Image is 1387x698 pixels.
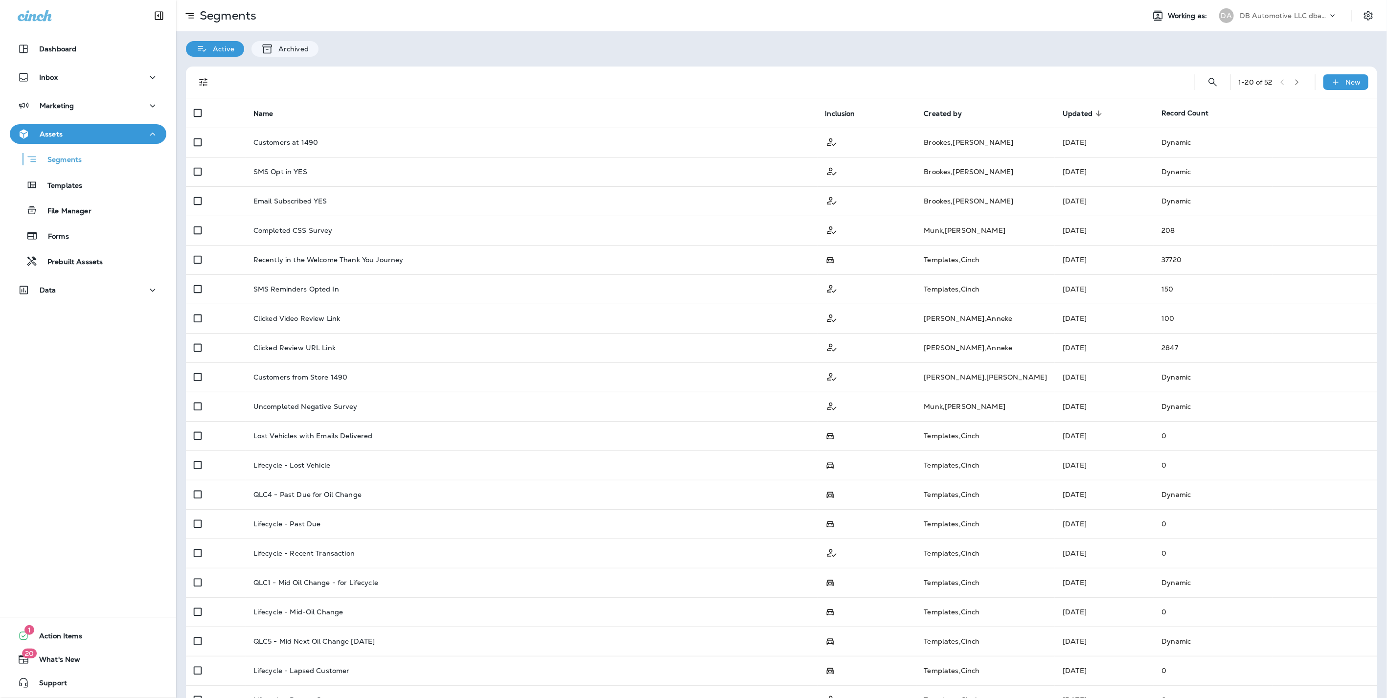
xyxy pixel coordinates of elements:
span: Created by [924,109,975,118]
button: Dashboard [10,39,166,59]
p: Assets [40,130,63,138]
p: Lifecycle - Lapsed Customer [253,667,350,675]
td: 208 [1154,216,1377,245]
span: Customer Only [825,196,838,204]
span: Created by [924,110,962,118]
button: Assets [10,124,166,144]
td: 0 [1154,539,1377,568]
td: 0 [1154,656,1377,685]
p: Clicked Review URL Link [253,344,336,352]
td: Templates , Cinch [916,509,1055,539]
td: 0 [1154,450,1377,480]
td: Templates , Cinch [916,450,1055,480]
td: Templates , Cinch [916,421,1055,450]
button: 1Action Items [10,626,166,646]
td: Templates , Cinch [916,539,1055,568]
td: [DATE] [1055,597,1154,627]
td: [DATE] [1055,333,1154,362]
td: [DATE] [1055,362,1154,392]
p: Lifecycle - Past Due [253,520,321,528]
td: Munk , [PERSON_NAME] [916,392,1055,421]
td: Templates , Cinch [916,274,1055,304]
td: 37720 [1154,245,1377,274]
td: 0 [1154,509,1377,539]
span: Possession [825,666,835,675]
td: [DATE] [1055,216,1154,245]
td: [PERSON_NAME] , Anneke [916,333,1055,362]
p: Dashboard [39,45,76,53]
td: [PERSON_NAME] , Anneke [916,304,1055,333]
td: Templates , Cinch [916,656,1055,685]
td: [DATE] [1055,245,1154,274]
button: 20What's New [10,650,166,669]
p: Recently in the Welcome Thank You Journey [253,256,404,264]
p: QLC5 - Mid Next Oil Change [DATE] [253,637,375,645]
span: Possession [825,431,835,440]
span: Record Count [1162,109,1209,117]
td: [DATE] [1055,392,1154,421]
td: Templates , Cinch [916,627,1055,656]
span: Customer Only [825,372,838,381]
td: [DATE] [1055,157,1154,186]
p: Lost Vehicles with Emails Delivered [253,432,373,440]
td: Templates , Cinch [916,480,1055,509]
span: Action Items [29,632,82,644]
p: SMS Reminders Opted In [253,285,339,293]
span: Customer Only [825,313,838,322]
p: Inbox [39,73,58,81]
div: 1 - 20 of 52 [1239,78,1273,86]
span: Customer Only [825,401,838,410]
td: [DATE] [1055,539,1154,568]
td: 0 [1154,421,1377,450]
span: 20 [22,649,37,658]
td: Dynamic [1154,480,1377,509]
p: Forms [38,232,69,242]
span: Name [253,109,286,118]
td: Templates , Cinch [916,568,1055,597]
p: Segments [196,8,256,23]
button: Inbox [10,68,166,87]
td: [DATE] [1055,450,1154,480]
p: Customers at 1490 [253,138,318,146]
p: Lifecycle - Lost Vehicle [253,461,330,469]
td: Munk , [PERSON_NAME] [916,216,1055,245]
p: Segments [38,156,82,165]
p: Email Subscribed YES [253,197,327,205]
button: Filters [194,72,213,92]
td: [DATE] [1055,304,1154,333]
span: Customer Only [825,342,838,351]
button: Forms [10,225,166,246]
span: Possession [825,607,835,616]
div: DA [1219,8,1234,23]
p: Marketing [40,102,74,110]
p: Archived [273,45,309,53]
span: Possession [825,460,835,469]
td: [DATE] [1055,627,1154,656]
td: [DATE] [1055,274,1154,304]
button: Prebuilt Asssets [10,251,166,271]
td: Templates , Cinch [916,245,1055,274]
td: Brookes , [PERSON_NAME] [916,157,1055,186]
p: Prebuilt Asssets [38,258,103,267]
td: Brookes , [PERSON_NAME] [916,128,1055,157]
span: Inclusion [825,109,868,118]
p: File Manager [38,207,91,216]
p: Completed CSS Survey [253,226,333,234]
button: Settings [1360,7,1377,24]
span: 1 [24,625,34,635]
span: Updated [1063,110,1092,118]
td: Dynamic [1154,627,1377,656]
button: File Manager [10,200,166,221]
p: SMS Opt in YES [253,168,307,176]
button: Templates [10,175,166,195]
p: Lifecycle - Mid-Oil Change [253,608,343,616]
span: Possession [825,519,835,528]
span: Customer Only [825,225,838,234]
td: [DATE] [1055,128,1154,157]
td: [DATE] [1055,509,1154,539]
td: Brookes , [PERSON_NAME] [916,186,1055,216]
td: 100 [1154,304,1377,333]
span: Inclusion [825,110,855,118]
p: Customers from Store 1490 [253,373,348,381]
span: Customer Only [825,548,838,557]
